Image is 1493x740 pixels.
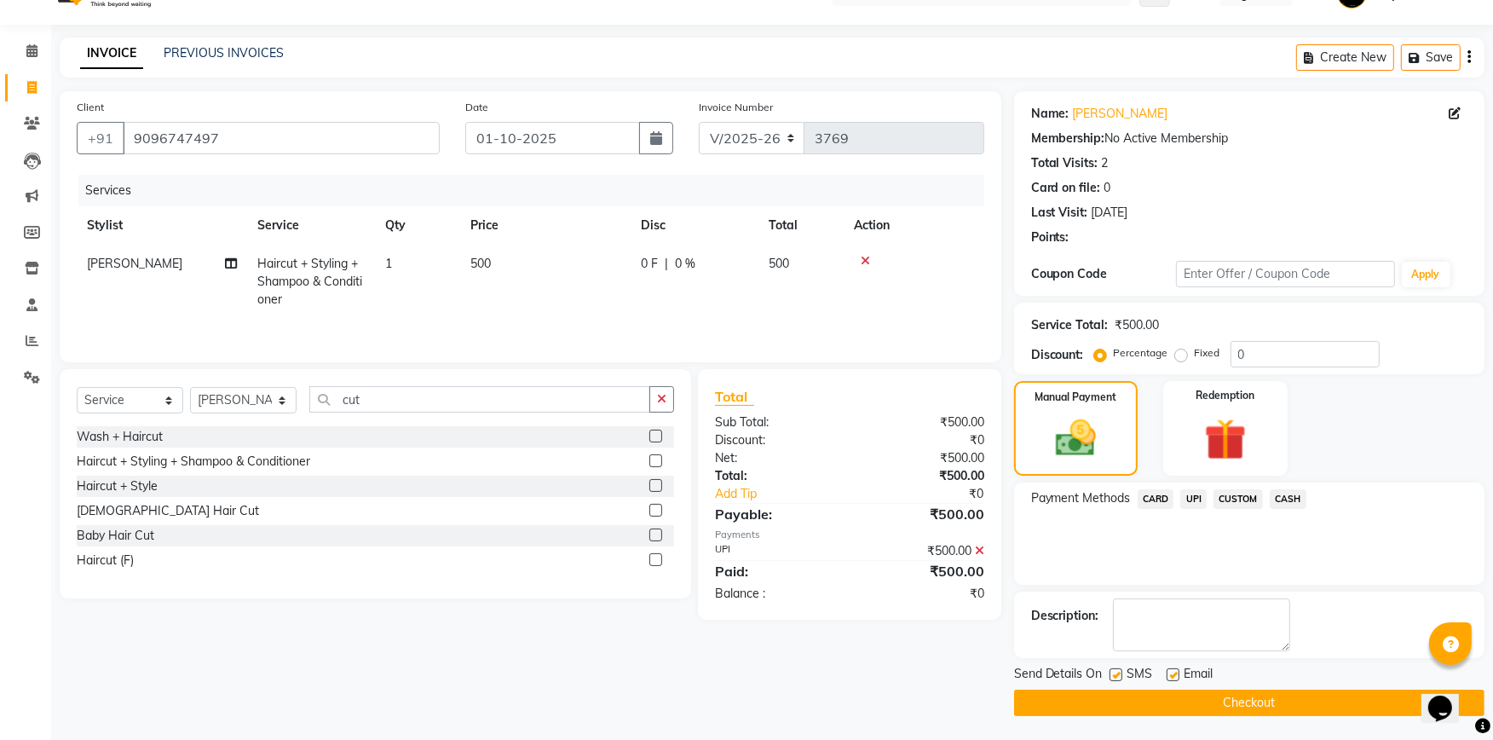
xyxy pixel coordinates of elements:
img: _gift.svg [1191,413,1259,465]
div: ₹500.00 [850,413,997,431]
div: Haircut + Style [77,477,158,495]
div: Services [78,175,997,206]
img: _cash.svg [1043,415,1108,461]
span: CASH [1270,489,1306,509]
input: Search or Scan [309,386,650,413]
div: UPI [702,542,850,560]
div: Description: [1031,607,1099,625]
iframe: chat widget [1421,672,1476,723]
span: UPI [1180,489,1207,509]
div: ₹500.00 [850,561,997,581]
div: Balance : [702,585,850,603]
span: 0 % [675,255,695,273]
span: 500 [769,256,789,271]
div: Last Visit: [1031,204,1088,222]
th: Qty [375,206,460,245]
th: Service [247,206,375,245]
th: Disc [631,206,758,245]
a: [PERSON_NAME] [1073,105,1168,123]
th: Price [460,206,631,245]
span: Haircut + Styling + Shampoo & Conditioner [257,256,362,307]
label: Fixed [1195,345,1220,361]
a: Add Tip [702,485,873,503]
div: Card on file: [1031,179,1101,197]
span: | [665,255,668,273]
div: Payments [715,528,983,542]
label: Manual Payment [1035,390,1116,405]
div: Sub Total: [702,413,850,431]
span: 500 [470,256,491,271]
label: Redemption [1196,388,1255,403]
span: CARD [1138,489,1174,509]
div: Wash + Haircut [77,428,163,446]
span: Payment Methods [1031,489,1131,507]
div: Haircut (F) [77,552,134,569]
div: Payable: [702,504,850,524]
input: Enter Offer / Coupon Code [1176,261,1394,287]
div: Total: [702,467,850,485]
span: Total [715,388,754,406]
span: Send Details On [1014,665,1103,686]
div: Coupon Code [1031,265,1177,283]
div: ₹0 [874,485,997,503]
button: Checkout [1014,690,1484,716]
span: 1 [385,256,392,271]
div: Discount: [1031,346,1084,364]
div: ₹500.00 [850,504,997,524]
span: [PERSON_NAME] [87,256,182,271]
a: PREVIOUS INVOICES [164,45,284,61]
div: Paid: [702,561,850,581]
span: Email [1185,665,1213,686]
input: Search by Name/Mobile/Email/Code [123,122,440,154]
th: Action [844,206,984,245]
div: ₹500.00 [850,449,997,467]
div: [DEMOGRAPHIC_DATA] Hair Cut [77,502,259,520]
div: Baby Hair Cut [77,527,154,545]
span: CUSTOM [1213,489,1263,509]
a: INVOICE [80,38,143,69]
label: Percentage [1114,345,1168,361]
div: Total Visits: [1031,154,1098,172]
div: [DATE] [1092,204,1128,222]
div: Net: [702,449,850,467]
label: Invoice Number [699,100,773,115]
div: ₹500.00 [850,467,997,485]
span: SMS [1127,665,1153,686]
div: Points: [1031,228,1069,246]
div: ₹0 [850,585,997,603]
div: 0 [1104,179,1111,197]
button: +91 [77,122,124,154]
div: Name: [1031,105,1069,123]
div: ₹0 [850,431,997,449]
div: Membership: [1031,130,1105,147]
span: 0 F [641,255,658,273]
button: Create New [1296,44,1394,71]
div: Discount: [702,431,850,449]
button: Save [1401,44,1461,71]
div: No Active Membership [1031,130,1467,147]
div: 2 [1102,154,1109,172]
label: Client [77,100,104,115]
div: Haircut + Styling + Shampoo & Conditioner [77,453,310,471]
th: Stylist [77,206,247,245]
label: Date [465,100,488,115]
div: Service Total: [1031,316,1109,334]
div: ₹500.00 [850,542,997,560]
th: Total [758,206,844,245]
div: ₹500.00 [1115,316,1160,334]
button: Apply [1402,262,1450,287]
